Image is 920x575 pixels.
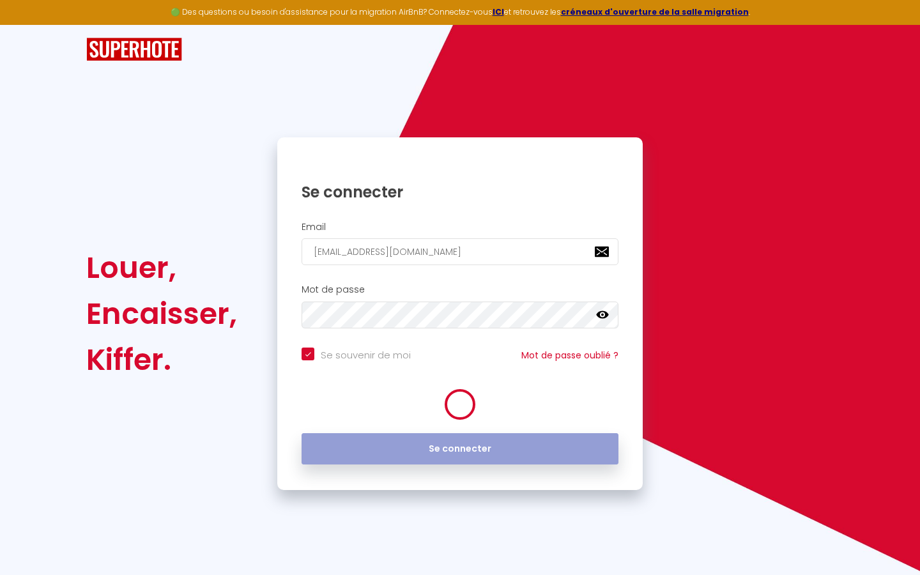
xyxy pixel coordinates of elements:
a: créneaux d'ouverture de la salle migration [561,6,749,17]
div: Kiffer. [86,337,237,383]
div: Louer, [86,245,237,291]
h2: Mot de passe [302,284,618,295]
img: SuperHote logo [86,38,182,61]
h2: Email [302,222,618,233]
h1: Se connecter [302,182,618,202]
button: Se connecter [302,433,618,465]
a: Mot de passe oublié ? [521,349,618,362]
input: Ton Email [302,238,618,265]
a: ICI [493,6,504,17]
div: Encaisser, [86,291,237,337]
button: Ouvrir le widget de chat LiveChat [10,5,49,43]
